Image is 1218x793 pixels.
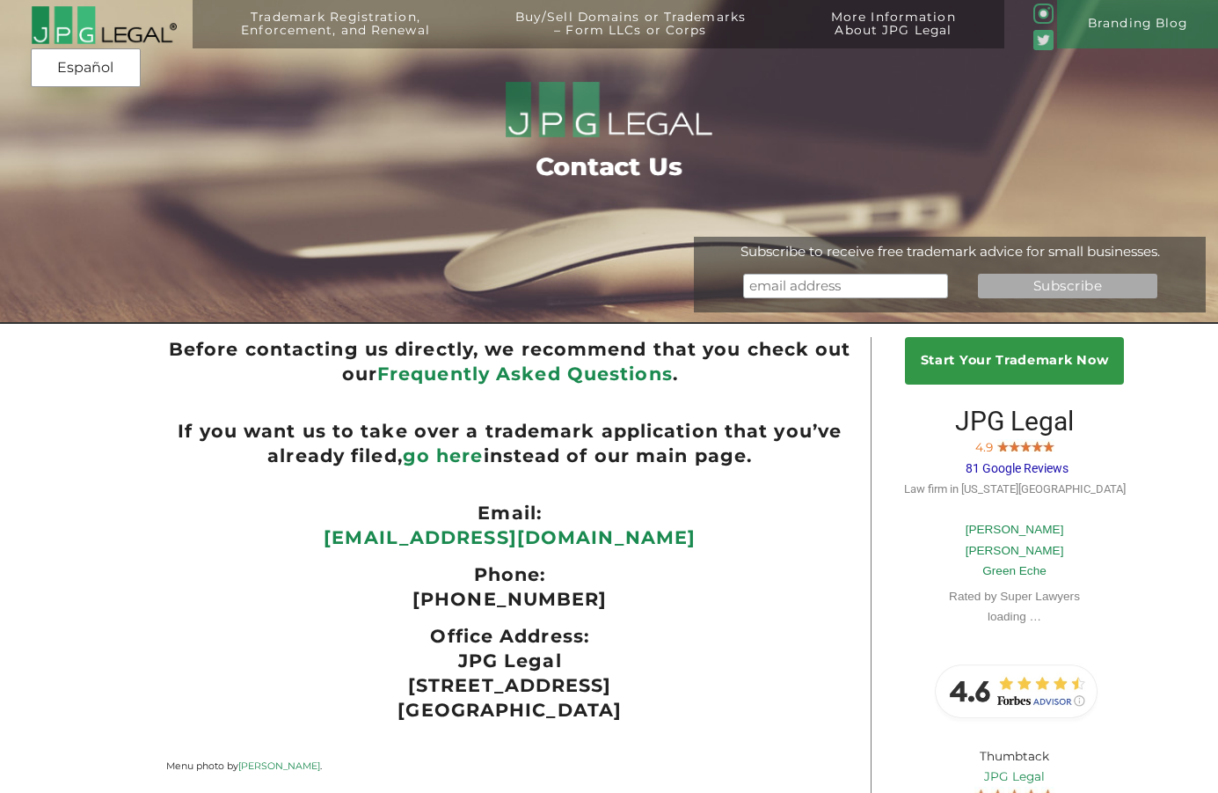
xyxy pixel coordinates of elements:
div: Subscribe to receive free trademark advice for small businesses. [694,243,1206,260]
a: [EMAIL_ADDRESS][DOMAIN_NAME] [324,526,696,548]
a: More InformationAbout JPG Legal [794,11,992,59]
img: Screen-Shot-2017-10-03-at-11.31.22-PM.jpg [1043,439,1054,452]
a: Frequently Asked Questions [377,363,673,385]
a: Start Your Trademark Now [905,337,1124,385]
ul: Email: [166,501,853,525]
a: JPG Legal [909,767,1120,787]
p: loading … [936,606,1094,627]
img: Twitter_Social_Icon_Rounded_Square_Color-mid-green3-90.png [1033,30,1054,50]
a: go here [403,444,484,466]
p: [PHONE_NUMBER] [166,587,853,612]
ul: Office Address: [166,624,853,649]
span: Law firm in [US_STATE][GEOGRAPHIC_DATA] [904,482,1126,496]
img: Forbes-Advisor-Rating-JPG-Legal.jpg [927,656,1103,726]
ul: Before contacting us directly, we recommend that you check out our . [166,337,853,386]
a: [PERSON_NAME] [238,760,320,772]
span: 81 Google Reviews [966,461,1068,475]
span: 4.9 [975,440,993,454]
span: JPG Legal [955,406,1074,437]
img: Screen-Shot-2017-10-03-at-11.31.22-PM.jpg [1032,439,1043,452]
a: Buy/Sell Domains or Trademarks– Form LLCs or Corps [478,11,782,59]
small: Menu photo by . [166,760,322,772]
p: JPG Legal [STREET_ADDRESS] [GEOGRAPHIC_DATA] [166,649,853,723]
img: Screen-Shot-2017-10-03-at-11.31.22-PM.jpg [997,439,1009,452]
img: Screen-Shot-2017-10-03-at-11.31.22-PM.jpg [1009,439,1020,452]
a: Trademark Registration,Enforcement, and Renewal [205,11,467,59]
a: [PERSON_NAME] [PERSON_NAME]Green Eche [966,523,1064,577]
input: email address [743,274,948,298]
input: Subscribe [978,274,1157,298]
ul: Phone: [166,562,853,587]
img: Screen-Shot-2017-10-03-at-11.31.22-PM.jpg [1020,439,1032,452]
img: 2016-logo-black-letters-3-r.png [31,5,177,45]
img: glyph-logo_May2016-green3-90.png [1033,4,1054,24]
a: JPG Legal 4.9 81 Google Reviews Law firm in [US_STATE][GEOGRAPHIC_DATA] [904,419,1126,496]
div: Rated by Super Lawyers [936,586,1094,628]
a: Español [36,52,135,84]
ul: If you want us to take over a trademark application that you’ve already filed, instead of our mai... [166,419,853,468]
